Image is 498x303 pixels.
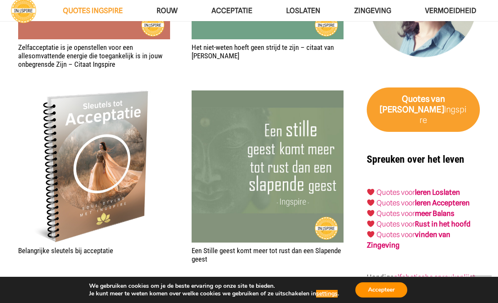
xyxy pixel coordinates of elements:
[157,6,178,15] span: ROUW
[376,209,455,218] a: Quotes voormeer Balans
[18,43,162,69] a: Zelfacceptatie is je openstellen voor een allesomvattende energie die toegankelijk is in jouw onb...
[192,43,334,60] a: Het niet-weten hoeft geen strijd te zijn – citaat van [PERSON_NAME]
[354,6,391,15] span: Zingeving
[402,94,430,104] strong: Quotes
[425,6,476,15] span: VERMOEIDHEID
[367,199,374,206] img: ❤
[367,230,450,249] a: Quotes voorvinden van Zingeving
[376,199,415,207] a: Quotes voor
[415,220,471,228] strong: Rust in het hoofd
[376,220,471,228] a: Quotes voorRust in het hoofd
[211,6,252,15] span: Acceptatie
[415,209,455,218] strong: meer Balans
[192,90,344,243] img: Een Stille geest komt meer tot rust dan een Slapende geest - Citaat van Inge Ingspire over mindfu...
[367,87,480,132] a: Quotes van [PERSON_NAME]Ingspire
[376,188,415,197] a: Quotes voor
[367,220,374,227] img: ❤
[380,94,445,115] strong: van [PERSON_NAME]
[18,90,170,243] img: Leren accepteren hoe doe je dat? Alles over acceptatie in dit prachtige eboekje Sleutels tot Acce...
[415,199,470,207] a: leren Accepteren
[367,153,464,165] strong: Spreuken over het leven
[415,188,460,197] a: leren Loslaten
[192,90,344,243] a: Een Stille geest komt meer tot rust dan een Slapende geest
[192,246,341,263] a: Een Stille geest komt meer tot rust dan een Slapende geest
[18,90,170,243] a: Belangrijke sleutels bij acceptatie
[367,231,374,238] img: ❤
[394,273,475,281] a: alfabetische spreukenlijst
[367,272,480,293] p: Handige - deel jouw favoriete Ingspire quote!
[89,282,339,290] p: We gebruiken cookies om je de beste ervaring op onze site te bieden.
[367,188,374,196] img: ❤
[471,276,492,297] a: Terug naar top
[316,290,338,298] button: settings
[355,282,407,298] button: Accepteer
[63,6,123,15] span: QUOTES INGSPIRE
[367,210,374,217] img: ❤
[286,6,320,15] span: Loslaten
[89,290,339,298] p: Je kunt meer te weten komen over welke cookies we gebruiken of ze uitschakelen in .
[18,246,113,255] a: Belangrijke sleutels bij acceptatie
